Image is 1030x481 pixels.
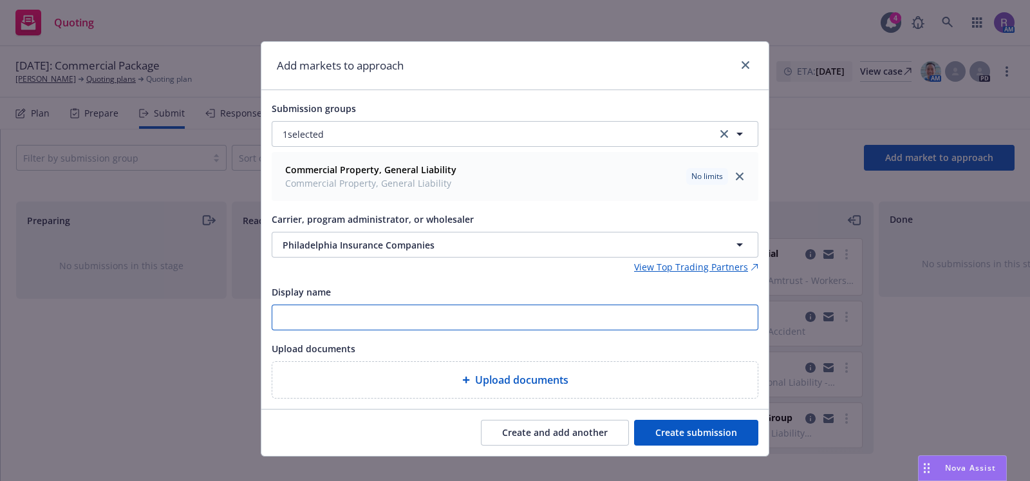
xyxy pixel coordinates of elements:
[634,420,758,446] button: Create submission
[475,372,568,388] span: Upload documents
[285,164,456,176] strong: Commercial Property, General Liability
[716,126,732,142] a: clear selection
[272,232,758,258] button: Philadelphia Insurance Companies
[277,57,404,74] h1: Add markets to approach
[272,343,355,355] span: Upload documents
[634,260,758,274] a: View Top Trading Partners
[272,102,356,115] span: Submission groups
[738,57,753,73] a: close
[272,213,474,225] span: Carrier, program administrator, or wholesaler
[272,361,758,399] div: Upload documents
[283,238,687,252] span: Philadelphia Insurance Companies
[691,171,723,182] span: No limits
[732,169,747,184] a: close
[919,456,935,480] div: Drag to move
[272,121,758,147] button: 1selectedclear selection
[481,420,629,446] button: Create and add another
[945,462,996,473] span: Nova Assist
[918,455,1007,481] button: Nova Assist
[283,127,324,141] span: 1 selected
[272,286,331,298] span: Display name
[285,176,456,190] span: Commercial Property, General Liability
